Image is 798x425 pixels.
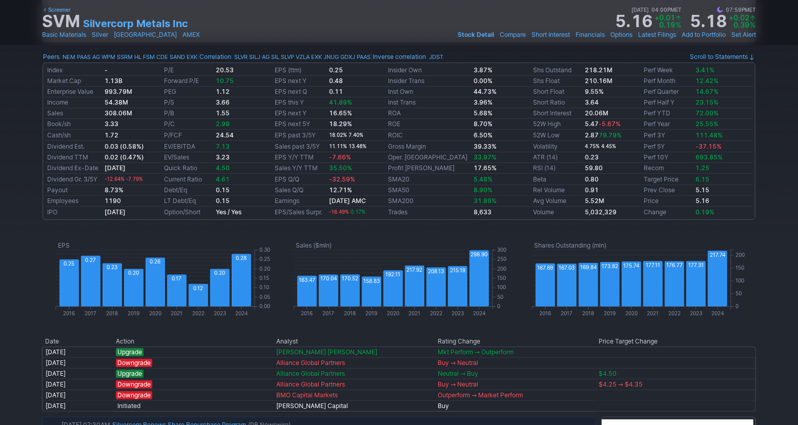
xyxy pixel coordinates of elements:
[329,120,352,128] b: 18.29%
[92,52,100,62] a: AG
[474,66,493,74] b: 3.87%
[43,52,197,62] div: :
[107,265,118,271] text: 0.23
[275,208,322,216] a: EPS/Sales Surpr.
[531,163,583,174] td: RSI (14)
[58,241,70,249] text: EPS
[311,52,322,62] a: EXK
[42,13,80,30] h1: SVM
[194,285,203,291] text: 0.12
[45,207,103,218] td: IPO
[386,108,472,119] td: ROA
[109,30,113,40] span: •
[216,88,230,95] b: 1.12
[273,97,326,108] td: EPS this Y
[187,52,197,62] a: EXK
[105,143,144,150] a: 0.03 (0.58%)
[585,164,603,172] b: 59.80
[386,76,472,87] td: Insider Trans
[83,16,188,31] a: Silvercorp Metals Inc
[47,175,97,183] a: Dividend Gr. 3/5Y
[47,186,68,194] a: Payout
[695,131,723,139] span: 111.48%
[340,52,355,62] a: GDXJ
[642,141,693,152] td: Perf 5Y
[386,87,472,97] td: Inst Own
[533,109,571,117] a: Short Interest
[695,153,723,161] span: 693.85%
[571,30,575,40] span: •
[474,186,493,194] span: 8.90%
[474,164,497,172] b: 17.65%
[178,30,181,40] span: •
[92,30,108,40] a: Silver
[77,52,91,62] a: PAAS
[531,65,583,76] td: Shs Outstand
[677,30,681,40] span: •
[234,52,248,62] a: SLVR
[474,153,497,161] span: 33.97%
[585,77,612,85] b: 210.16M
[585,186,599,194] b: 0.91
[695,143,722,150] span: -37.15%
[162,130,214,141] td: P/FCF
[329,132,363,138] small: 18.02% 7.40%
[129,270,139,276] text: 0.20
[296,241,332,249] text: Sales ($mln)
[329,208,365,215] a: -16.49% 0.17%
[531,76,583,87] td: Shs Float
[273,76,326,87] td: EPS next Y
[105,175,143,183] a: -12.64% -7.79%
[45,108,103,119] td: Sales
[602,263,618,269] text: 173.82
[150,259,161,265] text: 0.26
[690,13,727,30] strong: 5.18
[642,97,693,108] td: Perf Half Y
[527,30,530,40] span: •
[42,220,393,226] img: nic2x2.gif
[105,164,126,172] b: [DATE]
[458,30,494,40] a: Stock Detail
[695,208,714,216] span: 0.19%
[531,196,583,207] td: Avg Volume
[329,77,343,85] b: 0.48
[259,285,269,291] text: 0.10
[531,119,583,130] td: 52W High
[474,98,493,106] b: 3.96%
[386,65,472,76] td: Insider Own
[216,77,234,85] span: 10.75
[105,208,126,216] b: [DATE]
[695,164,709,172] span: 1.25
[126,176,143,182] span: -7.79%
[162,174,214,185] td: Current Ratio
[162,97,214,108] td: P/S
[236,255,247,261] text: 0.28
[695,66,714,74] span: 3.41%
[695,77,719,85] span: 12.42%
[329,175,355,183] span: -32.59%
[458,31,494,38] span: Stock Detail
[631,5,682,14] span: [DATE] 04:00PM ET
[610,30,632,40] a: Options
[585,153,599,161] b: 0.23
[695,120,719,128] span: 25.55%
[259,294,270,300] text: 0.05
[495,30,499,40] span: •
[585,120,621,128] b: 5.47
[271,52,279,62] a: SIL
[531,185,583,196] td: Rel Volume
[45,87,103,97] td: Enterprise Value
[616,13,652,30] strong: 5.16
[42,331,393,336] img: nic2x2.gif
[162,76,214,87] td: Forward P/E
[642,87,693,97] td: Perf Quarter
[170,52,185,62] a: SAND
[659,21,675,29] span: 0.19
[273,141,326,152] td: Sales past 3/5Y
[329,197,366,205] a: [DATE] AMC
[497,275,506,281] text: 150
[216,120,230,128] span: 2.99
[273,163,326,174] td: Sales Y/Y TTM
[329,88,343,95] b: 0.11
[695,88,719,95] span: 14.67%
